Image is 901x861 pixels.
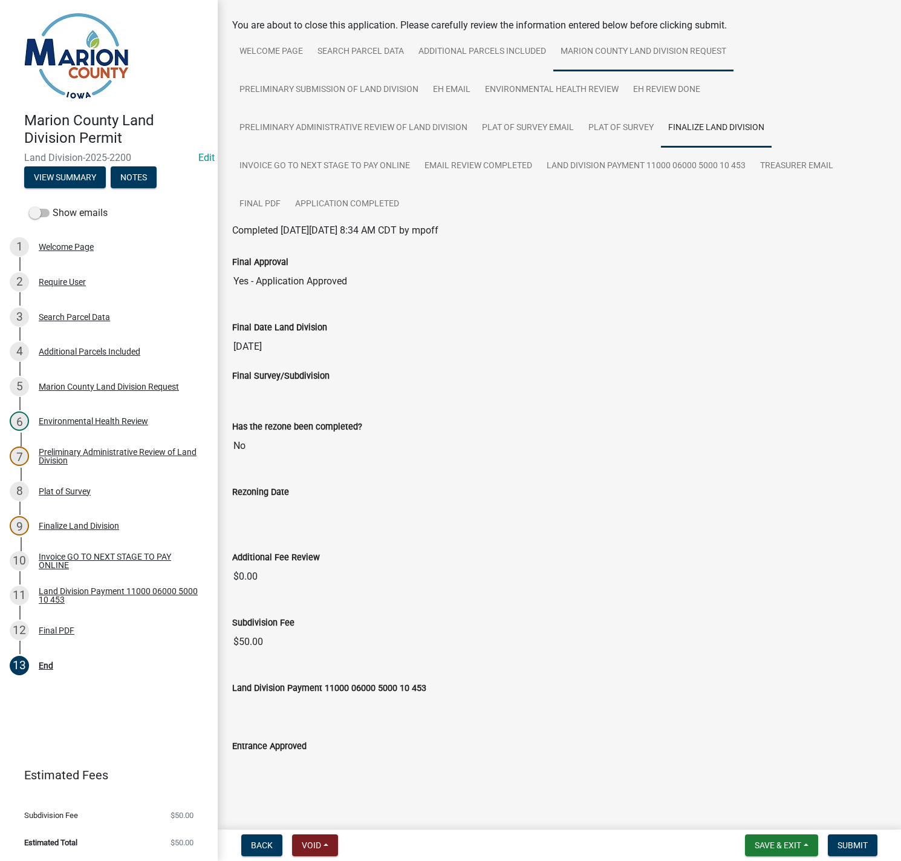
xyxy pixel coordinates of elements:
wm-modal-confirm: Notes [111,173,157,183]
a: Search Parcel Data [310,33,411,71]
a: Invoice GO TO NEXT STAGE TO PAY ONLINE [232,147,417,186]
div: 8 [10,482,29,501]
div: 5 [10,377,29,396]
label: Final Approval [232,258,288,267]
div: 11 [10,586,29,605]
span: Estimated Total [24,839,77,846]
div: You are about to close this application. Please carefully review the information entered below be... [232,18,886,778]
a: Preliminary Submission of Land Division [232,71,426,110]
label: Final Survey/Subdivision [232,372,330,381]
label: Show emails [29,206,108,220]
div: 13 [10,656,29,675]
a: Additional Parcels Included [411,33,553,71]
div: 1 [10,237,29,257]
wm-modal-confirm: Edit Application Number [198,152,215,163]
label: Final Date Land Division [232,324,327,332]
span: Submit [838,840,868,850]
div: Preliminary Administrative Review of Land Division [39,448,198,465]
a: Email Review Completed [417,147,539,186]
div: 12 [10,621,29,640]
a: EH Review done [626,71,707,110]
div: Final PDF [39,626,74,635]
span: Completed [DATE][DATE] 8:34 AM CDT by mpoff [232,224,438,236]
button: Save & Exit [745,834,818,856]
a: Edit [198,152,215,163]
button: Notes [111,166,157,188]
div: Additional Parcels Included [39,347,140,356]
span: Land Division-2025-2200 [24,152,194,163]
a: Finalize Land Division [661,109,772,148]
button: Submit [828,834,877,856]
label: Has the rezone been completed? [232,423,362,431]
h4: Marion County Land Division Permit [24,112,208,147]
div: Marion County Land Division Request [39,382,179,391]
img: Marion County, Iowa [24,13,129,99]
a: Application Completed [288,185,406,224]
span: Void [302,840,321,850]
a: Environmental Health Review [478,71,626,110]
a: Land Division Payment 11000 06000 5000 10 453 [539,147,753,186]
a: Final PDF [232,185,288,224]
span: $50.00 [171,839,194,846]
a: Treasurer Email [753,147,841,186]
label: Subdivision Fee [232,619,294,627]
span: Back [251,840,273,850]
span: Save & Exit [755,840,801,850]
a: Plat of Survey Email [475,109,581,148]
label: Additional Fee Review [232,554,320,562]
span: $50.00 [171,811,194,819]
div: 4 [10,342,29,361]
div: End [39,661,53,670]
button: View Summary [24,166,106,188]
div: Land Division Payment 11000 06000 5000 10 453 [39,587,198,604]
a: Plat of Survey [581,109,661,148]
div: 3 [10,307,29,327]
label: Rezoning Date [232,488,289,497]
a: Marion County Land Division Request [553,33,733,71]
div: 9 [10,516,29,535]
div: Require User [39,278,86,286]
div: 6 [10,411,29,431]
wm-modal-confirm: Summary [24,173,106,183]
div: Invoice GO TO NEXT STAGE TO PAY ONLINE [39,552,198,569]
div: Welcome Page [39,243,94,251]
div: Finalize Land Division [39,522,119,530]
label: Land Division Payment 11000 06000 5000 10 453 [232,684,426,693]
div: 7 [10,447,29,466]
a: Welcome Page [232,33,310,71]
button: Void [292,834,338,856]
div: Plat of Survey [39,487,91,496]
button: Back [241,834,282,856]
div: 10 [10,551,29,571]
a: Preliminary Administrative Review of Land Division [232,109,475,148]
div: Environmental Health Review [39,417,148,425]
a: EH Email [426,71,478,110]
label: Entrance Approved [232,742,307,751]
div: 2 [10,272,29,292]
span: Subdivision Fee [24,811,78,819]
a: Estimated Fees [10,763,198,787]
div: Search Parcel Data [39,313,110,321]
